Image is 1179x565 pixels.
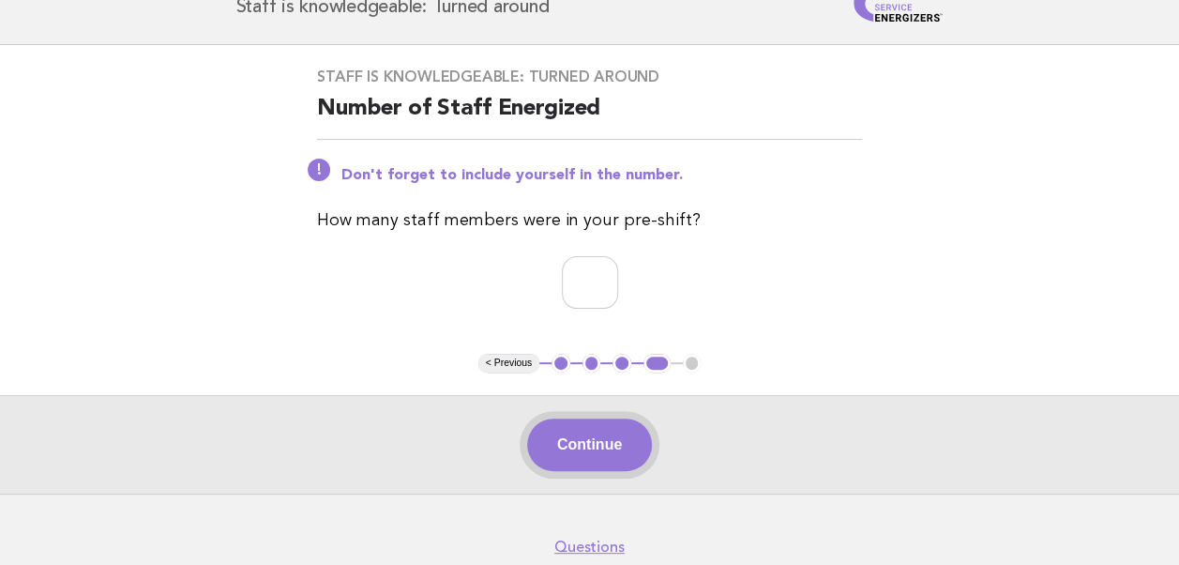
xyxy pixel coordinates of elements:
button: 1 [552,354,570,373]
a: Questions [554,538,625,557]
button: 3 [612,354,631,373]
button: Continue [527,419,652,471]
button: 2 [582,354,601,373]
h3: Staff is knowledgeable: Turned around [317,68,862,86]
button: 4 [643,354,671,373]
button: < Previous [478,354,539,373]
p: Don't forget to include yourself in the number. [341,166,862,185]
h2: Number of Staff Energized [317,94,862,140]
p: How many staff members were in your pre-shift? [317,207,862,234]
